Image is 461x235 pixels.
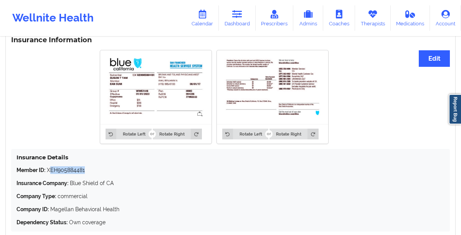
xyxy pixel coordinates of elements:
a: Therapists [355,5,391,31]
a: Medications [391,5,430,31]
strong: Dependency Status: [17,219,68,225]
p: Magellan Behavioral Health [17,205,444,213]
p: Blue Shield of CA [17,179,444,187]
strong: Insurance Company: [17,180,68,186]
h3: Insurance Information [11,36,450,45]
button: Edit [419,50,450,67]
button: Rotate Left [222,129,268,139]
a: Coaches [323,5,355,31]
p: Own coverage [17,218,444,226]
strong: Company ID: [17,206,49,212]
a: Report Bug [449,94,461,124]
p: commercial [17,192,444,200]
a: Dashboard [219,5,256,31]
p: XEH905884481 [17,166,444,174]
button: Rotate Right [269,129,318,139]
img: susan tam [222,56,323,119]
strong: Member ID: [17,167,45,173]
h4: Insurance Details [17,154,444,161]
button: Rotate Left [106,129,152,139]
a: Calendar [186,5,219,31]
strong: Company Type: [17,193,56,199]
a: Prescribers [256,5,294,31]
button: Rotate Right [153,129,202,139]
a: Admins [293,5,323,31]
img: susan tam [106,56,206,119]
a: Account [430,5,461,31]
